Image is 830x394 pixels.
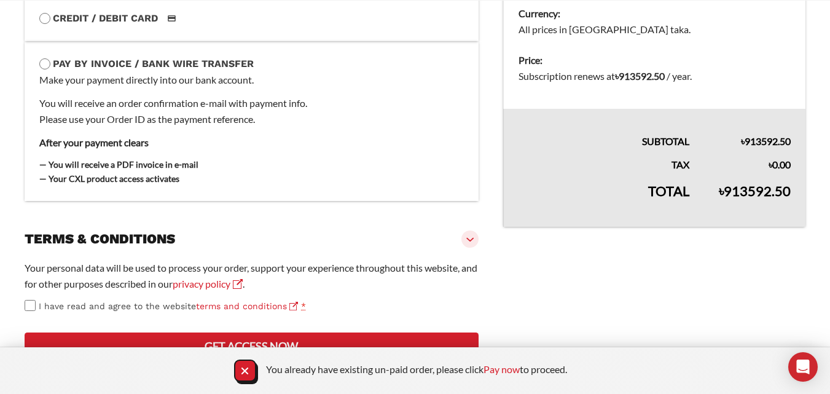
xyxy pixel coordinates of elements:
[25,260,479,292] p: Your personal data will be used to process your order, support your experience throughout this we...
[39,10,464,26] label: Credit / Debit Card
[503,109,704,149] th: Subtotal
[719,183,724,199] span: ৳
[769,159,791,170] bdi: 0.00
[39,58,50,69] input: Pay by Invoice / Bank Wire Transfer
[39,301,298,311] span: I have read and agree to the website
[788,352,818,382] div: Open Intercom Messenger
[39,159,198,170] strong: — You will receive a PDF invoice in e-mail
[25,300,36,311] input: I have read and agree to the websiteterms and conditions *
[519,52,791,68] dt: Price:
[741,135,745,147] span: ৳
[39,173,179,184] strong: — Your CXL product access activates
[234,360,256,382] vaadin-button: Close Notification
[741,135,791,147] bdi: 913592.50
[519,6,791,22] dt: Currency:
[173,278,243,290] a: privacy policy
[25,333,479,360] button: Get access now
[160,11,183,26] img: Credit / Debit Card
[39,56,464,72] label: Pay by Invoice / Bank Wire Transfer
[484,363,520,375] a: Pay now
[519,22,791,37] dd: All prices in [GEOGRAPHIC_DATA] taka.
[503,149,704,173] th: Tax
[25,230,175,248] h3: Terms & conditions
[719,183,791,199] bdi: 913592.50
[39,13,50,24] input: Credit / Debit CardCredit / Debit Card
[769,159,772,170] span: ৳
[503,173,704,227] th: Total
[667,70,690,82] span: / year
[615,70,619,82] span: ৳
[301,301,306,311] abbr: required
[519,70,692,82] span: Subscription renews at .
[615,70,665,82] bdi: 913592.50
[39,136,149,148] strong: After your payment clears
[196,301,298,311] a: terms and conditions
[39,95,464,127] p: You will receive an order confirmation e-mail with payment info. Please use your Order ID as the ...
[39,72,464,88] p: Make your payment directly into our bank account.
[266,363,567,376] p: You already have existing un-paid order, please click to proceed.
